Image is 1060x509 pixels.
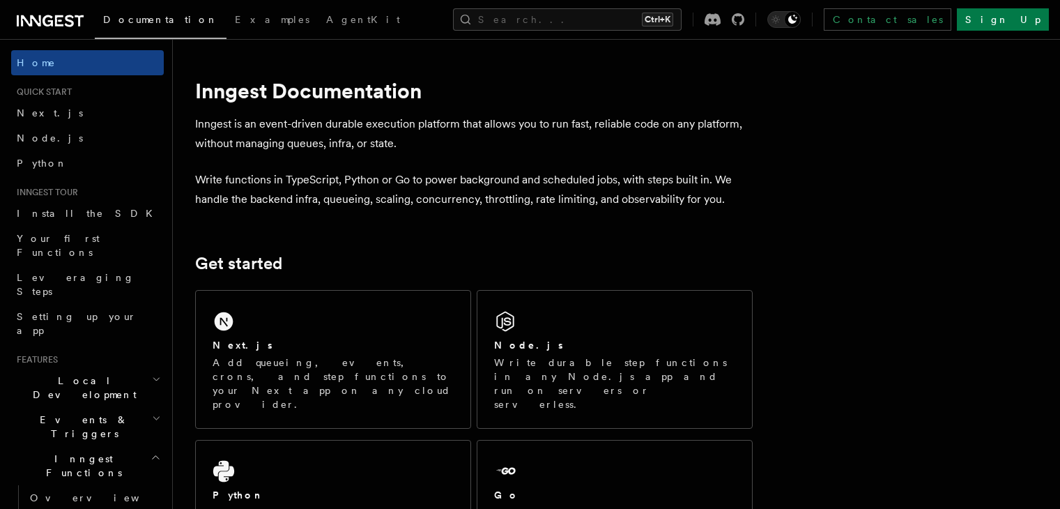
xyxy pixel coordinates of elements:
[226,4,318,38] a: Examples
[11,265,164,304] a: Leveraging Steps
[11,126,164,151] a: Node.js
[195,290,471,429] a: Next.jsAdd queueing, events, crons, and step functions to your Next app on any cloud provider.
[17,311,137,336] span: Setting up your app
[11,413,152,441] span: Events & Triggers
[103,14,218,25] span: Documentation
[17,132,83,144] span: Node.js
[11,452,151,480] span: Inngest Functions
[318,4,408,38] a: AgentKit
[326,14,400,25] span: AgentKit
[195,254,282,273] a: Get started
[11,226,164,265] a: Your first Functions
[95,4,226,39] a: Documentation
[17,233,100,258] span: Your first Functions
[11,304,164,343] a: Setting up your app
[17,272,135,297] span: Leveraging Steps
[195,170,753,209] p: Write functions in TypeScript, Python or Go to power background and scheduled jobs, with steps bu...
[11,201,164,226] a: Install the SDK
[11,50,164,75] a: Home
[494,488,519,502] h2: Go
[11,374,152,402] span: Local Development
[17,107,83,119] span: Next.js
[957,8,1049,31] a: Sign Up
[30,492,174,503] span: Overview
[195,78,753,103] h1: Inngest Documentation
[195,114,753,153] p: Inngest is an event-driven durable execution platform that allows you to run fast, reliable code ...
[642,13,673,26] kbd: Ctrl+K
[11,368,164,407] button: Local Development
[11,187,78,198] span: Inngest tour
[213,338,272,352] h2: Next.js
[453,8,682,31] button: Search...Ctrl+K
[11,407,164,446] button: Events & Triggers
[11,354,58,365] span: Features
[17,208,161,219] span: Install the SDK
[11,151,164,176] a: Python
[17,56,56,70] span: Home
[494,356,735,411] p: Write durable step functions in any Node.js app and run on servers or serverless.
[767,11,801,28] button: Toggle dark mode
[477,290,753,429] a: Node.jsWrite durable step functions in any Node.js app and run on servers or serverless.
[11,100,164,126] a: Next.js
[213,488,264,502] h2: Python
[17,158,68,169] span: Python
[11,446,164,485] button: Inngest Functions
[824,8,951,31] a: Contact sales
[235,14,309,25] span: Examples
[213,356,454,411] p: Add queueing, events, crons, and step functions to your Next app on any cloud provider.
[494,338,563,352] h2: Node.js
[11,86,72,98] span: Quick start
